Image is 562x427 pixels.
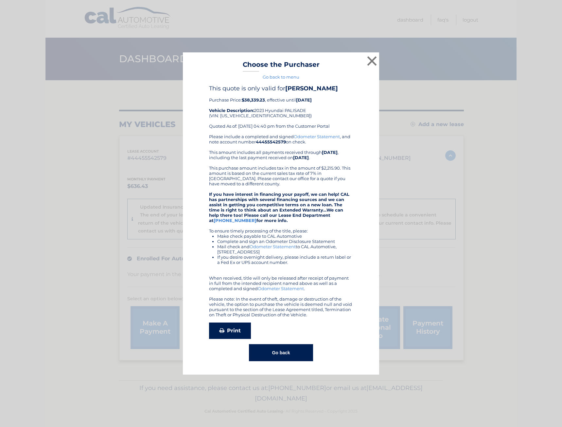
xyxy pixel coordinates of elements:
[214,218,256,223] a: [PHONE_NUMBER]
[209,323,251,339] a: Print
[217,233,353,239] li: Make check payable to CAL Automotive
[293,155,309,160] b: [DATE]
[294,134,340,139] a: Odometer Statement
[243,61,320,72] h3: Choose the Purchaser
[258,286,304,291] a: Odometer Statement
[217,254,353,265] li: If you desire overnight delivery, please include a return label or a Fed Ex or UPS account number.
[217,244,353,254] li: Mail check and to CAL Automotive, [STREET_ADDRESS]
[256,139,286,144] b: 44455542579
[217,239,353,244] li: Complete and sign an Odometer Disclosure Statement
[242,97,265,102] b: $38,339.23
[249,344,313,361] button: Go back
[209,85,353,92] h4: This quote is only valid for
[250,244,296,249] a: Odometer Statement
[296,97,312,102] b: [DATE]
[209,108,254,113] strong: Vehicle Description:
[209,192,349,223] strong: If you have interest in financing your payoff, we can help! CAL has partnerships with several fin...
[285,85,338,92] b: [PERSON_NAME]
[365,54,378,67] button: ×
[209,134,353,317] div: Please include a completed and signed , and note account number on check. This amount includes al...
[322,150,338,155] b: [DATE]
[263,74,299,80] a: Go back to menu
[209,85,353,134] div: Purchase Price: , effective until 2023 Hyundai PALISADE (VIN: [US_VEHICLE_IDENTIFICATION_NUMBER])...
